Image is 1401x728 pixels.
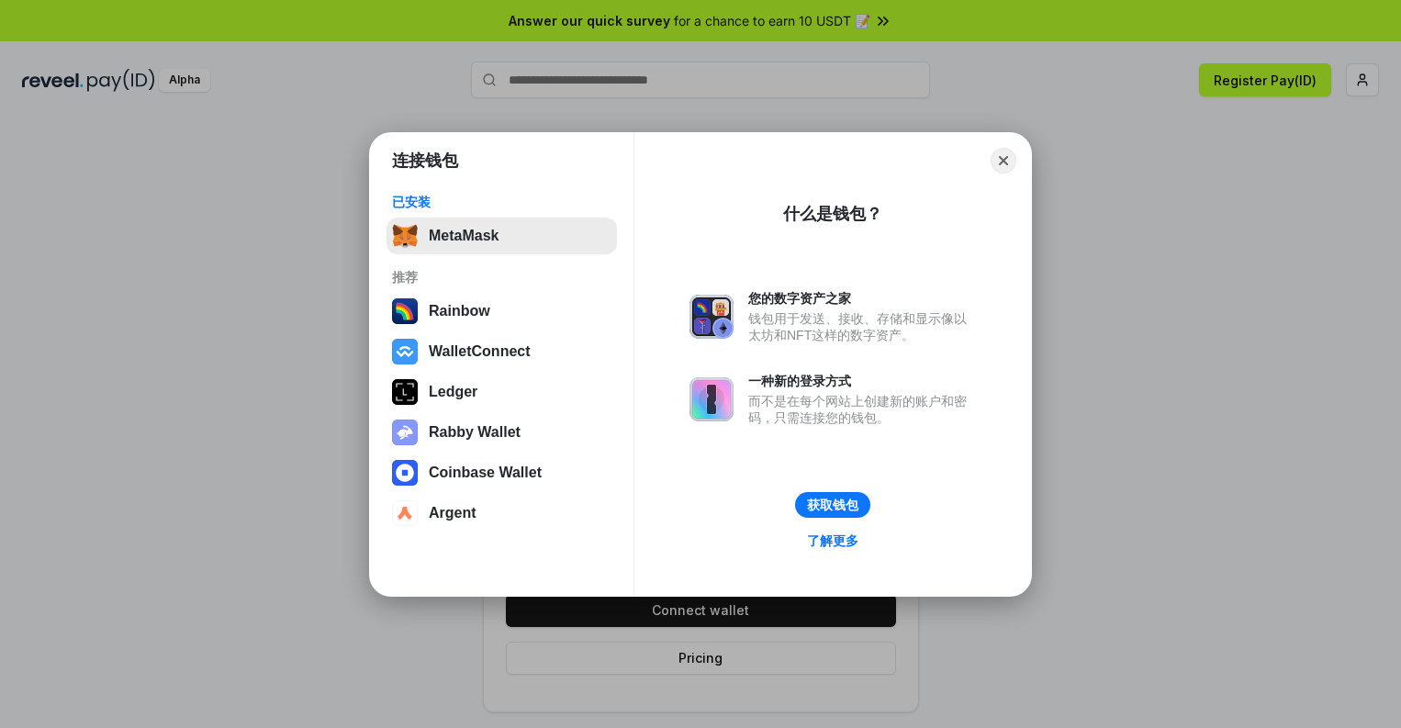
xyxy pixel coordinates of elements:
img: svg+xml,%3Csvg%20width%3D%2228%22%20height%3D%2228%22%20viewBox%3D%220%200%2028%2028%22%20fill%3D... [392,500,418,526]
img: svg+xml,%3Csvg%20xmlns%3D%22http%3A%2F%2Fwww.w3.org%2F2000%2Fsvg%22%20fill%3D%22none%22%20viewBox... [689,295,734,339]
button: Close [991,148,1016,174]
div: MetaMask [429,228,499,244]
div: 您的数字资产之家 [748,290,976,307]
div: 钱包用于发送、接收、存储和显示像以太坊和NFT这样的数字资产。 [748,310,976,343]
h1: 连接钱包 [392,150,458,172]
button: WalletConnect [387,333,617,370]
div: Argent [429,505,476,521]
div: 了解更多 [807,532,858,549]
img: svg+xml,%3Csvg%20width%3D%22120%22%20height%3D%22120%22%20viewBox%3D%220%200%20120%20120%22%20fil... [392,298,418,324]
div: 而不是在每个网站上创建新的账户和密码，只需连接您的钱包。 [748,393,976,426]
button: Coinbase Wallet [387,454,617,491]
a: 了解更多 [796,529,869,553]
img: svg+xml,%3Csvg%20xmlns%3D%22http%3A%2F%2Fwww.w3.org%2F2000%2Fsvg%22%20fill%3D%22none%22%20viewBox... [392,420,418,445]
div: Ledger [429,384,477,400]
button: Argent [387,495,617,532]
button: MetaMask [387,218,617,254]
button: Ledger [387,374,617,410]
div: 推荐 [392,269,611,286]
img: svg+xml,%3Csvg%20width%3D%2228%22%20height%3D%2228%22%20viewBox%3D%220%200%2028%2028%22%20fill%3D... [392,460,418,486]
div: 什么是钱包？ [783,203,882,225]
div: Rainbow [429,303,490,319]
img: svg+xml,%3Csvg%20xmlns%3D%22http%3A%2F%2Fwww.w3.org%2F2000%2Fsvg%22%20fill%3D%22none%22%20viewBox... [689,377,734,421]
div: 一种新的登录方式 [748,373,976,389]
img: svg+xml,%3Csvg%20fill%3D%22none%22%20height%3D%2233%22%20viewBox%3D%220%200%2035%2033%22%20width%... [392,223,418,249]
div: Rabby Wallet [429,424,521,441]
button: Rainbow [387,293,617,330]
div: 获取钱包 [807,497,858,513]
div: 已安装 [392,194,611,210]
div: WalletConnect [429,343,531,360]
div: Coinbase Wallet [429,465,542,481]
button: Rabby Wallet [387,414,617,451]
img: svg+xml,%3Csvg%20width%3D%2228%22%20height%3D%2228%22%20viewBox%3D%220%200%2028%2028%22%20fill%3D... [392,339,418,364]
img: svg+xml,%3Csvg%20xmlns%3D%22http%3A%2F%2Fwww.w3.org%2F2000%2Fsvg%22%20width%3D%2228%22%20height%3... [392,379,418,405]
button: 获取钱包 [795,492,870,518]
